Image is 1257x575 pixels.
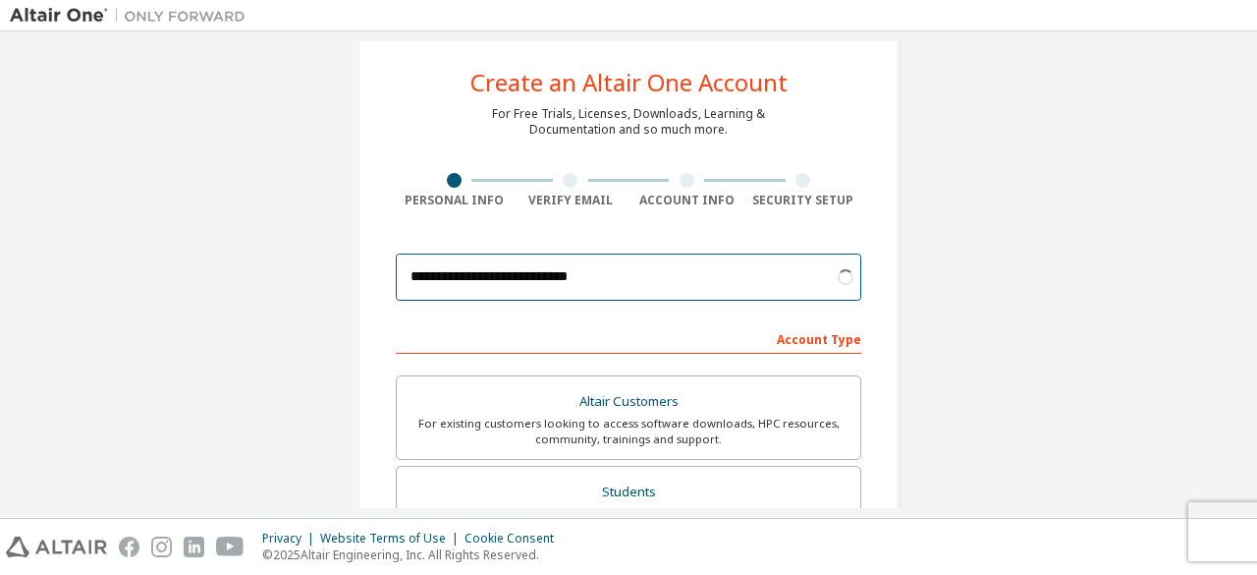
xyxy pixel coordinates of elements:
[262,546,566,563] p: © 2025 Altair Engineering, Inc. All Rights Reserved.
[119,537,139,557] img: facebook.svg
[262,531,320,546] div: Privacy
[6,537,107,557] img: altair_logo.svg
[745,193,862,208] div: Security Setup
[409,506,848,538] div: For currently enrolled students looking to access the free Altair Student Edition bundle and all ...
[513,193,629,208] div: Verify Email
[151,537,172,557] img: instagram.svg
[320,531,465,546] div: Website Terms of Use
[10,6,255,26] img: Altair One
[465,531,566,546] div: Cookie Consent
[470,71,788,94] div: Create an Altair One Account
[396,193,513,208] div: Personal Info
[409,479,848,506] div: Students
[216,537,245,557] img: youtube.svg
[409,416,848,447] div: For existing customers looking to access software downloads, HPC resources, community, trainings ...
[628,193,745,208] div: Account Info
[396,322,861,354] div: Account Type
[492,106,765,138] div: For Free Trials, Licenses, Downloads, Learning & Documentation and so much more.
[184,537,204,557] img: linkedin.svg
[409,388,848,416] div: Altair Customers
